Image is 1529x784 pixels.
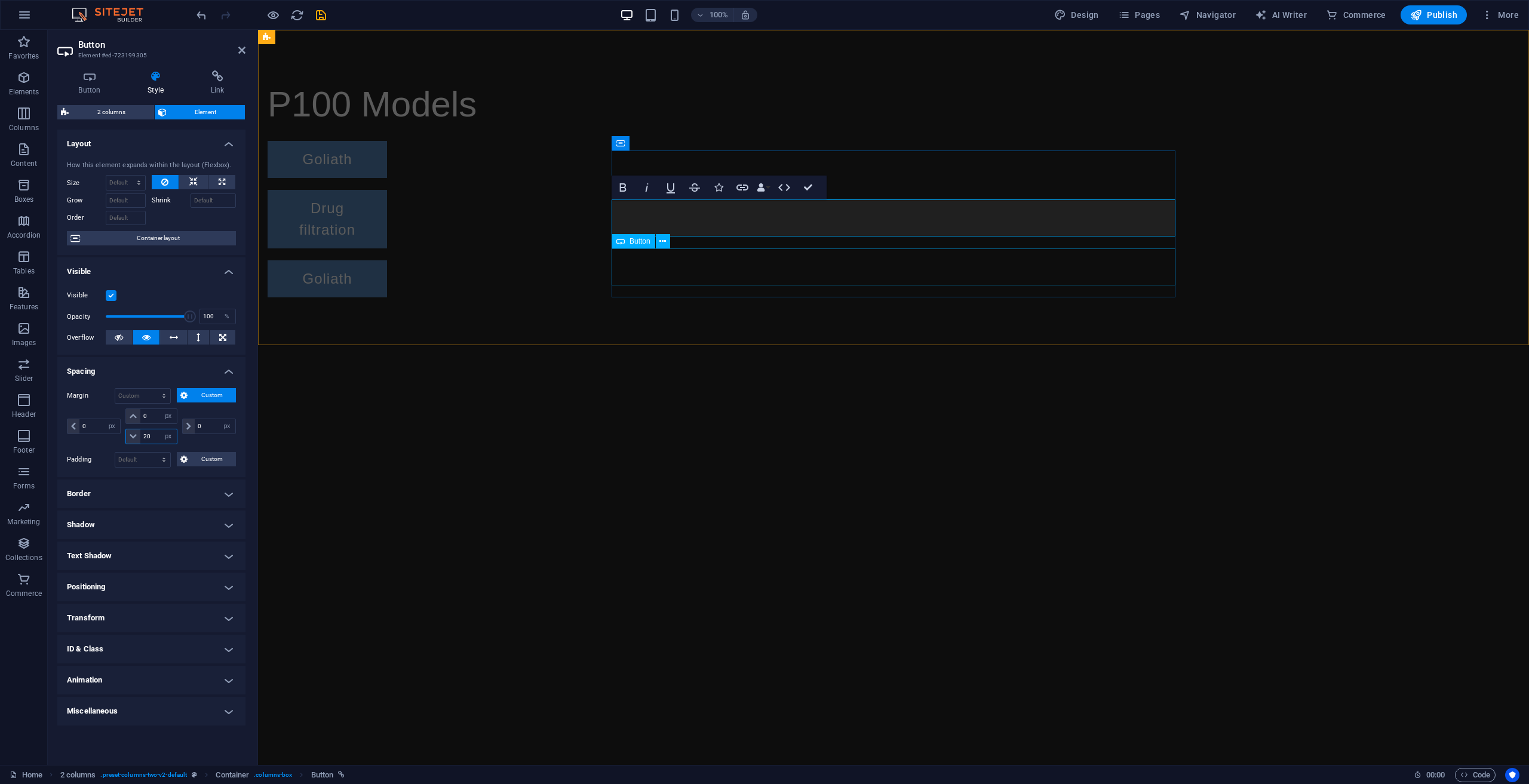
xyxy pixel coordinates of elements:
[155,105,245,119] button: Element
[67,193,106,208] label: Grow
[57,105,154,119] button: 2 columns
[67,331,106,345] label: Overflow
[127,70,190,96] h4: Style
[1435,770,1436,779] span: :
[635,176,658,199] button: Italic (Ctrl+I)
[106,193,146,208] input: Default
[797,176,819,199] button: Confirm (Ctrl+⏎)
[1476,5,1524,24] button: More
[177,452,236,466] button: Custom
[106,211,146,225] input: Default
[1505,768,1519,782] button: Usercentrics
[290,8,304,22] button: reload
[57,573,245,601] h4: Positioning
[57,357,245,379] h4: Spacing
[1255,9,1307,21] span: AI Writer
[731,176,754,199] button: Link
[683,176,706,199] button: Strikethrough
[57,635,245,663] h4: ID & Class
[311,768,334,782] span: Click to select. Double-click to edit
[1326,9,1386,21] span: Commerce
[1481,9,1519,21] span: More
[57,257,245,279] h4: Visible
[8,51,39,61] p: Favorites
[659,176,682,199] button: Underline (Ctrl+U)
[13,481,35,491] p: Forms
[219,309,235,324] div: %
[78,39,245,50] h2: Button
[67,161,236,171] div: How this element expands within the layout (Flexbox).
[266,8,280,22] button: Click here to leave preview mode and continue editing
[6,589,42,598] p: Commerce
[314,8,328,22] i: Save (Ctrl+S)
[191,193,237,208] input: Default
[195,8,208,22] i: Undo: Change margin (Ctrl+Z)
[9,123,39,133] p: Columns
[1250,5,1312,24] button: AI Writer
[691,8,733,22] button: 100%
[67,389,115,403] label: Margin
[191,388,232,402] span: Custom
[72,105,151,119] span: 2 columns
[13,445,35,455] p: Footer
[7,517,40,527] p: Marketing
[10,768,42,782] a: Click to cancel selection. Double-click to open Pages
[1455,768,1496,782] button: Code
[84,231,232,245] span: Container layout
[1414,768,1445,782] h6: Session time
[13,266,35,276] p: Tables
[11,159,37,168] p: Content
[15,374,33,383] p: Slider
[773,176,796,199] button: HTML
[290,8,304,22] i: Reload page
[1049,5,1104,24] div: Design (Ctrl+Alt+Y)
[67,231,236,245] button: Container layout
[7,230,41,240] p: Accordion
[194,8,208,22] button: undo
[177,388,236,402] button: Custom
[67,288,106,303] label: Visible
[57,697,245,725] h4: Miscellaneous
[10,160,129,219] a: Drug filtration
[152,193,191,208] label: Shrink
[1426,768,1445,782] span: 00 00
[1113,5,1165,24] button: Pages
[57,604,245,632] h4: Transform
[57,511,245,539] h4: Shadow
[60,768,345,782] nav: breadcrumb
[191,452,232,466] span: Custom
[1410,9,1457,21] span: Publish
[338,771,345,778] i: This element is linked
[1460,768,1490,782] span: Code
[67,211,106,225] label: Order
[1054,9,1099,21] span: Design
[254,768,292,782] span: . columns-box
[1174,5,1241,24] button: Navigator
[755,176,772,199] button: Data Bindings
[57,70,127,96] h4: Button
[709,8,728,22] h6: 100%
[1321,5,1391,24] button: Commerce
[10,302,38,312] p: Features
[1049,5,1104,24] button: Design
[67,313,106,320] label: Opacity
[189,70,245,96] h4: Link
[192,771,197,778] i: This element is a customizable preset
[5,553,42,562] p: Collections
[216,768,249,782] span: Click to select. Double-click to edit
[57,130,245,151] h4: Layout
[78,50,222,61] h3: Element #ed-723199305
[314,8,328,22] button: save
[57,542,245,570] h4: Text Shadow
[100,768,187,782] span: . preset-columns-two-v2-default
[630,238,650,245] span: Button
[57,479,245,508] h4: Border
[57,666,245,694] h4: Animation
[12,410,36,419] p: Header
[1401,5,1467,24] button: Publish
[1179,9,1236,21] span: Navigator
[69,8,158,22] img: Editor Logo
[67,453,115,467] label: Padding
[612,176,634,199] button: Bold (Ctrl+B)
[170,105,242,119] span: Element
